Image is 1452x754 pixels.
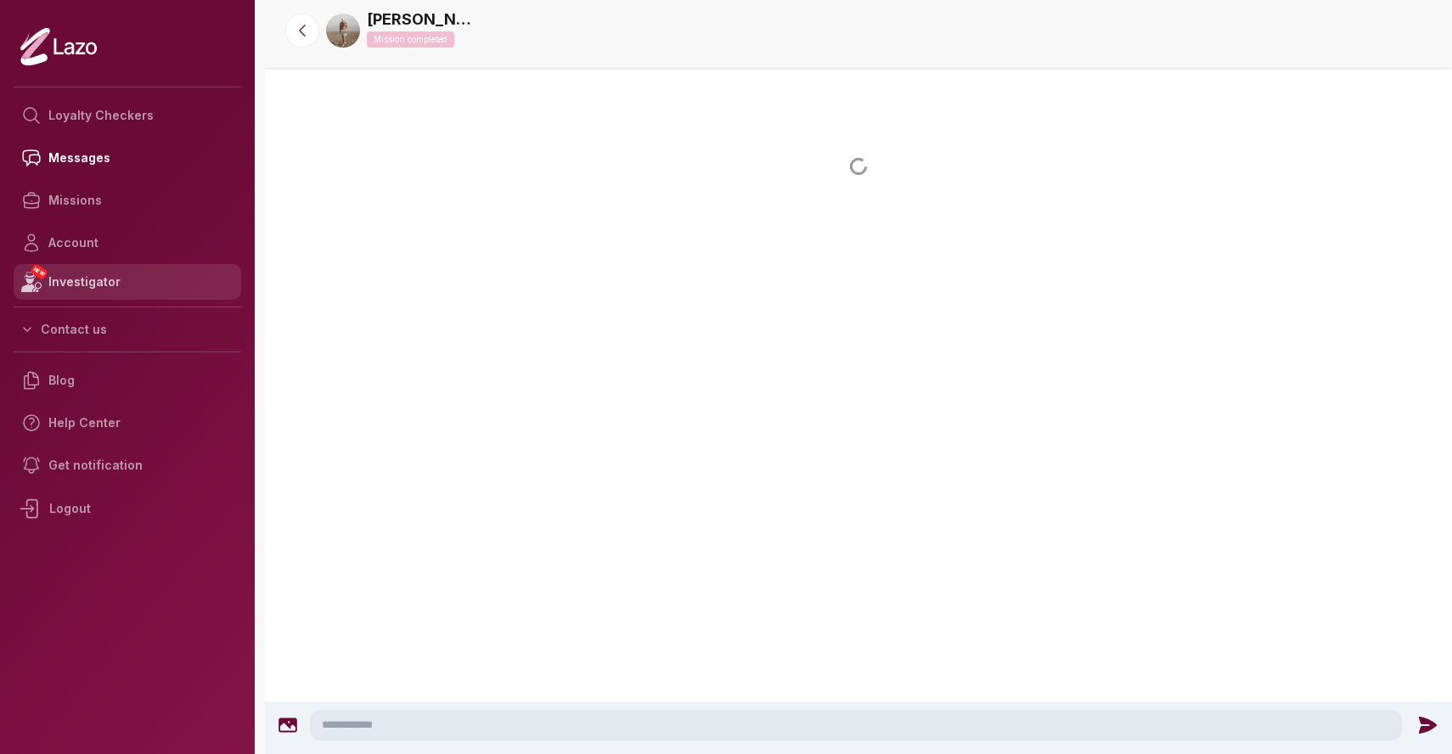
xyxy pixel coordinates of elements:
[14,179,241,222] a: Missions
[14,444,241,487] a: Get notification
[14,137,241,179] a: Messages
[14,222,241,264] a: Account
[14,487,241,531] div: Logout
[14,402,241,444] a: Help Center
[14,359,241,402] a: Blog
[14,264,241,300] a: NEWInvestigator
[14,94,241,137] a: Loyalty Checkers
[367,31,454,48] p: Mission completed
[30,263,48,280] span: NEW
[14,314,241,345] button: Contact us
[367,8,477,31] a: [PERSON_NAME]
[326,14,360,48] img: b10d8b60-ea59-46b8-b99e-30469003c990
